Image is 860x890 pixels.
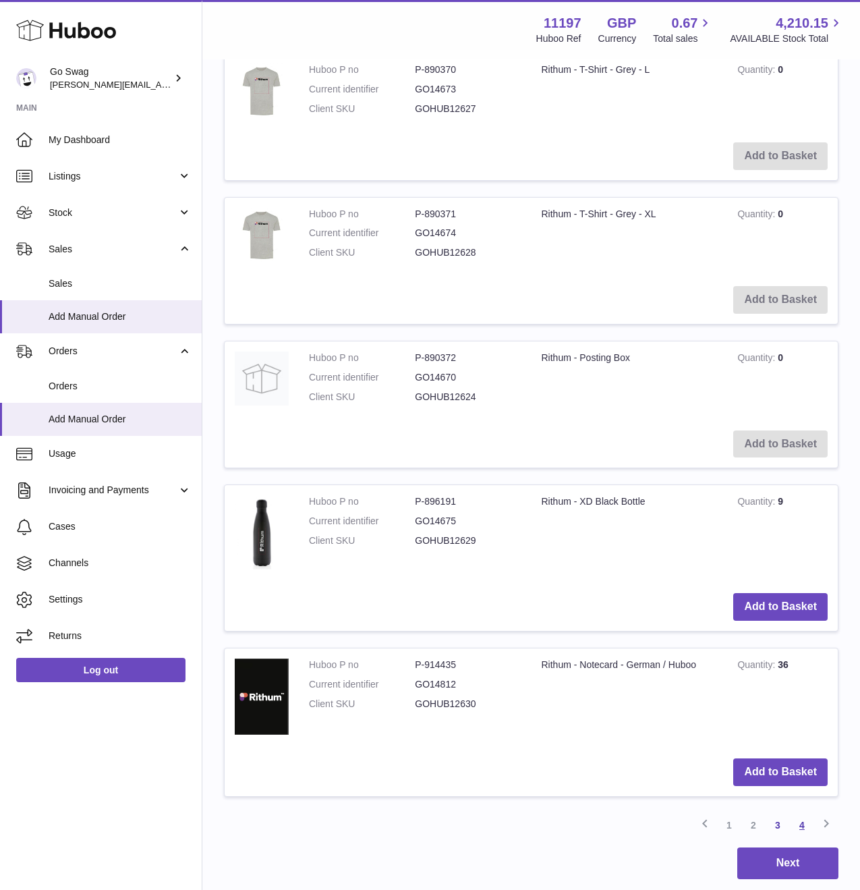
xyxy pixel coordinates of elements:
[235,495,289,569] img: Rithum - XD Black Bottle
[309,103,415,115] dt: Client SKU
[730,32,844,45] span: AVAILABLE Stock Total
[737,847,838,879] button: Next
[727,198,838,277] td: 0
[235,63,289,118] img: Rithum - T-Shirt - Grey - L
[415,352,521,364] dd: P-890372
[309,391,415,404] dt: Client SKU
[415,515,521,528] dd: GO14675
[309,371,415,384] dt: Current identifier
[727,341,838,420] td: 0
[16,68,36,88] img: leigh@goswag.com
[737,208,778,223] strong: Quantity
[309,63,415,76] dt: Huboo P no
[415,246,521,259] dd: GOHUB12628
[532,648,728,748] td: Rithum - Notecard - German / Huboo
[776,14,828,32] span: 4,210.15
[309,698,415,711] dt: Client SKU
[415,63,521,76] dd: P-890370
[727,648,838,748] td: 36
[415,391,521,404] dd: GOHUB12624
[415,83,521,96] dd: GO14673
[415,495,521,508] dd: P-896191
[741,813,766,837] a: 2
[49,630,192,642] span: Returns
[50,65,171,91] div: Go Swag
[49,413,192,426] span: Add Manual Order
[415,698,521,711] dd: GOHUB12630
[727,485,838,583] td: 9
[737,659,778,673] strong: Quantity
[309,678,415,691] dt: Current identifier
[309,659,415,671] dt: Huboo P no
[16,658,185,682] a: Log out
[653,14,713,45] a: 0.67 Total sales
[717,813,741,837] a: 1
[733,758,828,786] button: Add to Basket
[532,53,728,132] td: Rithum - T-Shirt - Grey - L
[235,208,289,262] img: Rithum - T-Shirt - Grey - XL
[309,208,415,221] dt: Huboo P no
[49,345,177,358] span: Orders
[309,83,415,96] dt: Current identifier
[309,352,415,364] dt: Huboo P no
[49,170,177,183] span: Listings
[727,53,838,132] td: 0
[607,14,636,32] strong: GBP
[415,208,521,221] dd: P-890371
[544,14,581,32] strong: 11197
[49,484,177,497] span: Invoicing and Payments
[49,134,192,146] span: My Dashboard
[672,14,698,32] span: 0.67
[415,227,521,240] dd: GO14674
[415,659,521,671] dd: P-914435
[309,495,415,508] dt: Huboo P no
[49,520,192,533] span: Cases
[49,380,192,393] span: Orders
[415,371,521,384] dd: GO14670
[653,32,713,45] span: Total sales
[309,227,415,240] dt: Current identifier
[49,447,192,460] span: Usage
[309,246,415,259] dt: Client SKU
[790,813,814,837] a: 4
[50,79,270,90] span: [PERSON_NAME][EMAIL_ADDRESS][DOMAIN_NAME]
[309,534,415,547] dt: Client SKU
[737,352,778,366] strong: Quantity
[532,485,728,583] td: Rithum - XD Black Bottle
[235,659,289,735] img: Rithum - Notecard - German / Huboo
[733,593,828,621] button: Add to Basket
[49,310,192,323] span: Add Manual Order
[532,341,728,420] td: Rithum - Posting Box
[536,32,581,45] div: Huboo Ref
[730,14,844,45] a: 4,210.15 AVAILABLE Stock Total
[415,678,521,691] dd: GO14812
[598,32,637,45] div: Currency
[49,206,177,219] span: Stock
[532,198,728,277] td: Rithum - T-Shirt - Grey - XL
[737,496,778,510] strong: Quantity
[49,593,192,606] span: Settings
[415,103,521,115] dd: GOHUB12627
[235,352,289,406] img: Rithum - Posting Box
[49,277,192,290] span: Sales
[49,243,177,256] span: Sales
[737,64,778,78] strong: Quantity
[415,534,521,547] dd: GOHUB12629
[49,557,192,569] span: Channels
[309,515,415,528] dt: Current identifier
[766,813,790,837] a: 3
